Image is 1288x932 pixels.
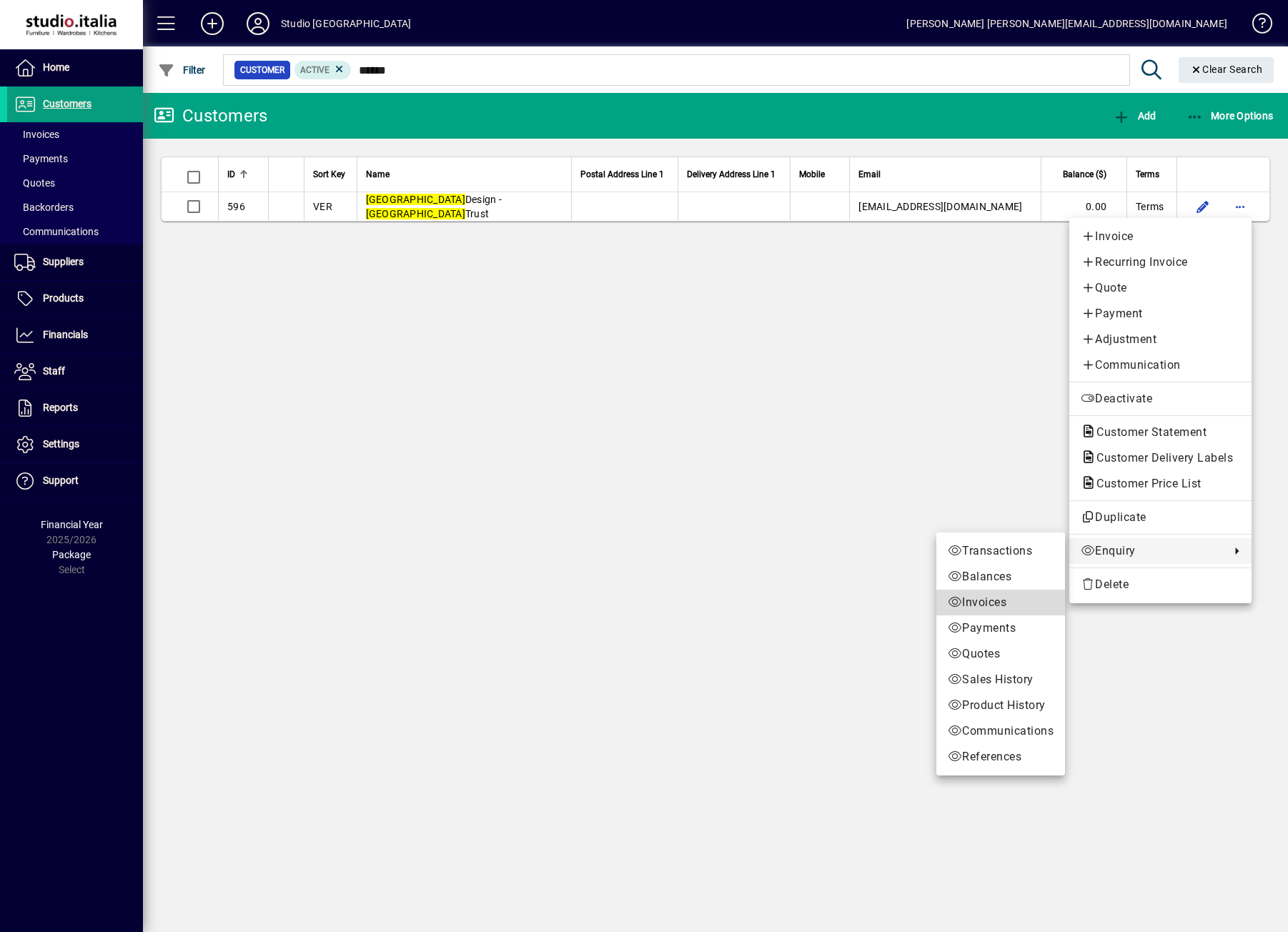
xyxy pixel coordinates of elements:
[1081,576,1240,593] span: Delete
[1081,279,1240,297] span: Quote
[1081,228,1240,245] span: Invoice
[1081,542,1223,560] span: Enquiry
[948,723,1054,740] span: Communications
[948,620,1054,637] span: Payments
[948,594,1054,611] span: Invoices
[948,542,1054,560] span: Transactions
[1081,357,1240,374] span: Communication
[1081,451,1240,465] span: Customer Delivery Labels
[948,748,1054,765] span: References
[1069,386,1252,412] button: Deactivate customer
[948,645,1054,663] span: Quotes
[1081,305,1240,322] span: Payment
[948,697,1054,714] span: Product History
[1081,390,1240,407] span: Deactivate
[1081,331,1240,348] span: Adjustment
[1081,254,1240,271] span: Recurring Invoice
[948,671,1054,688] span: Sales History
[1081,477,1209,490] span: Customer Price List
[948,568,1054,585] span: Balances
[1081,509,1240,526] span: Duplicate
[1081,425,1214,439] span: Customer Statement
